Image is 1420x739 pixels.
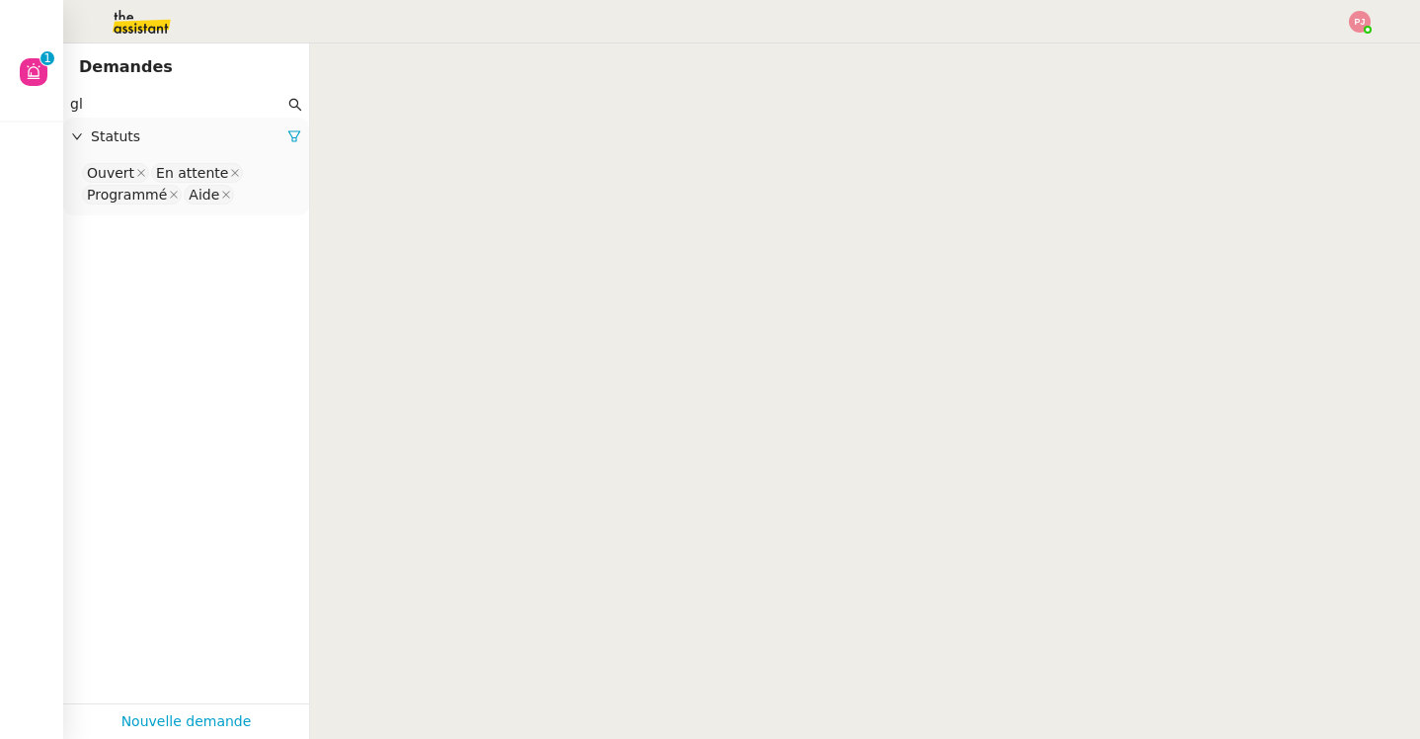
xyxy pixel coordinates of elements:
nz-select-item: Ouvert [82,163,149,183]
nz-select-item: En attente [151,163,243,183]
nz-select-item: Programmé [82,185,182,205]
div: Statuts [63,118,309,156]
div: Ouvert [87,164,134,182]
div: En attente [156,164,228,182]
p: 1 [43,51,51,69]
span: Statuts [91,125,287,148]
nz-select-item: Aide [184,185,234,205]
a: Nouvelle demande [121,710,252,733]
div: Aide [189,186,219,204]
input: Rechercher [70,93,284,116]
img: svg [1349,11,1371,33]
nz-page-header-title: Demandes [79,53,173,81]
div: Programmé [87,186,167,204]
nz-badge-sup: 1 [40,51,54,65]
